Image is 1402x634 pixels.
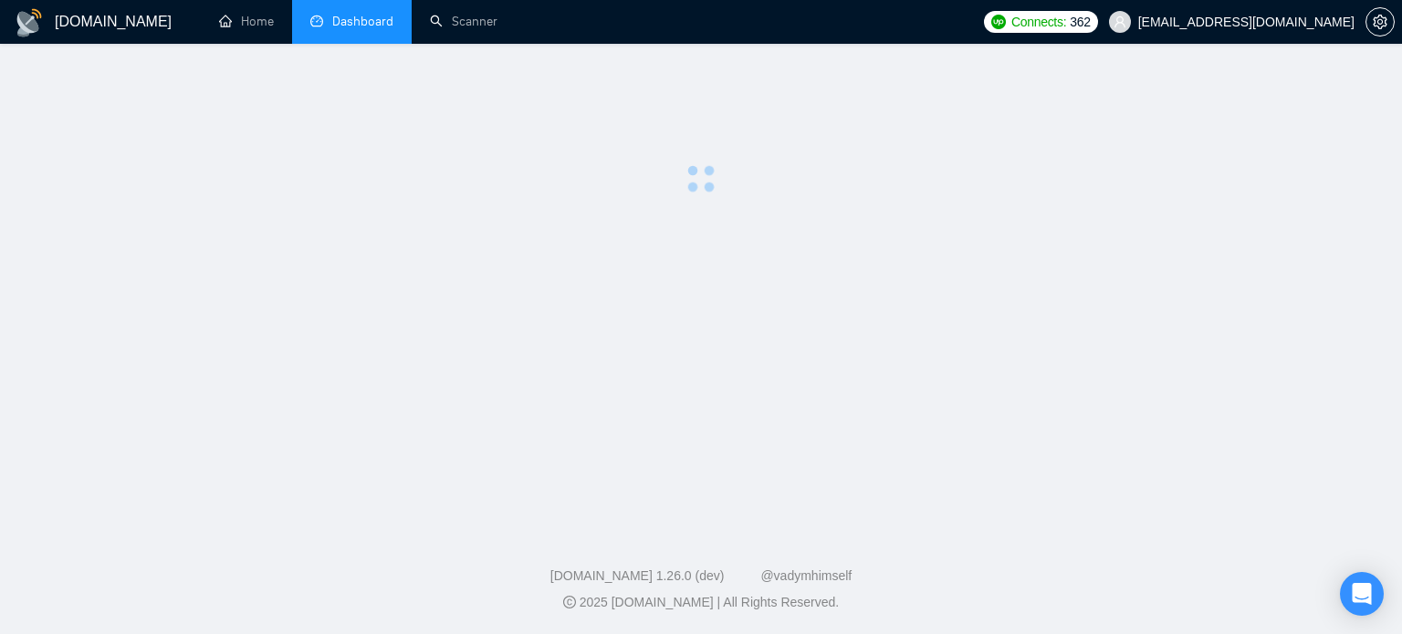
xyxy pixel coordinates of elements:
[1365,7,1395,36] button: setting
[760,568,852,583] a: @vadymhimself
[550,568,725,583] a: [DOMAIN_NAME] 1.26.0 (dev)
[1070,12,1090,32] span: 362
[1340,572,1384,616] div: Open Intercom Messenger
[563,596,576,608] span: copyright
[332,14,393,29] span: Dashboard
[15,593,1387,612] div: 2025 [DOMAIN_NAME] | All Rights Reserved.
[310,15,323,27] span: dashboard
[430,14,497,29] a: searchScanner
[1365,15,1395,29] a: setting
[991,15,1006,29] img: upwork-logo.png
[1114,16,1126,28] span: user
[1011,12,1066,32] span: Connects:
[219,14,274,29] a: homeHome
[15,8,44,37] img: logo
[1366,15,1394,29] span: setting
